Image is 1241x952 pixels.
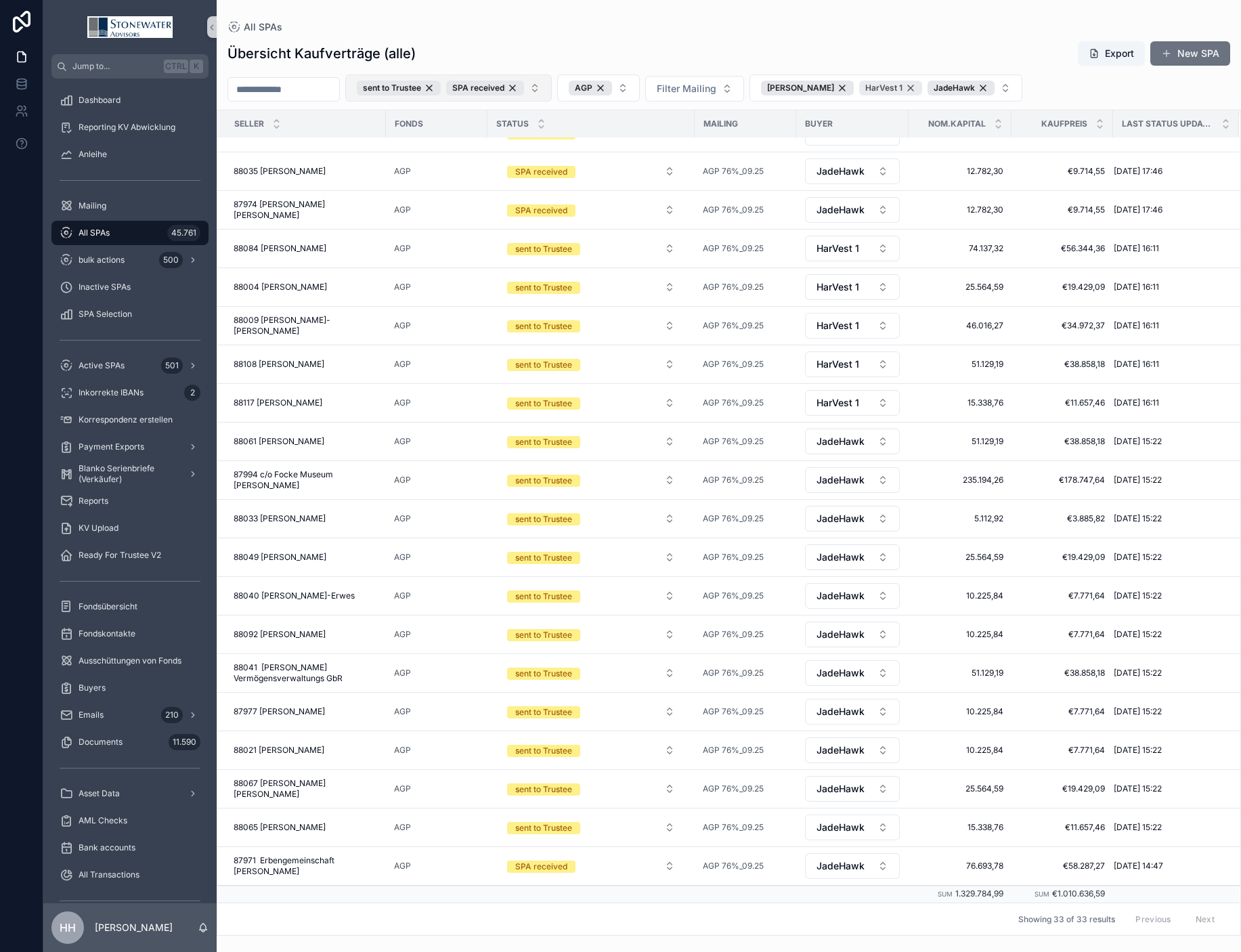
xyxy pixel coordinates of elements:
[394,243,411,254] span: AGP
[51,115,209,139] a: Reporting KV Abwicklung
[234,436,324,447] span: 88061 [PERSON_NAME]
[496,351,687,377] a: Select Button
[51,142,209,167] a: Anleihe
[1114,552,1162,563] span: [DATE] 15:22
[394,475,411,485] a: AGP
[496,198,686,222] button: Select Button
[394,359,479,370] a: AGP
[1020,436,1105,447] a: €38.858,18
[817,280,859,294] span: HarVest 1
[817,396,859,410] span: HarVest 1
[1114,513,1223,524] a: [DATE] 15:22
[1020,397,1105,408] span: €11.657,46
[917,436,1003,447] a: 51.129,19
[805,274,900,300] button: Select Button
[394,513,411,524] a: AGP
[804,389,900,416] a: Select Button
[817,358,859,371] span: HarVest 1
[805,197,900,223] button: Select Button
[394,320,479,331] a: AGP
[817,473,865,487] span: JadeHawk
[917,166,1003,177] span: 12.782,30
[51,543,209,567] a: Ready For Trustee V2
[1114,513,1162,524] span: [DATE] 15:22
[1114,282,1223,293] a: [DATE] 16:11
[917,359,1003,370] span: 51.129,19
[234,359,324,370] span: 88108 [PERSON_NAME]
[234,315,378,337] a: 88009 [PERSON_NAME]-[PERSON_NAME]
[1114,243,1159,254] span: [DATE] 16:11
[1020,513,1105,524] a: €3.885,82
[79,282,131,293] span: Inactive SPAs
[1020,475,1105,485] a: €178.747,64
[496,506,687,532] a: Select Button
[1020,166,1105,177] span: €9.714,55
[345,74,552,102] button: Select Button
[1114,436,1223,447] a: [DATE] 15:22
[496,429,686,454] button: Select Button
[515,204,567,217] div: SPA received
[703,513,764,524] a: AGP 76%_09.25
[1020,320,1105,331] a: €34.972,37
[703,166,764,177] a: AGP 76%_09.25
[804,544,900,571] a: Select Button
[805,544,900,570] button: Select Button
[515,513,572,525] div: sent to Trustee
[917,475,1003,485] a: 235.194,26
[394,552,411,563] a: AGP
[703,436,764,447] span: AGP 76%_09.25
[657,82,716,95] span: Filter Mailing
[496,197,687,223] a: Select Button
[1114,166,1223,177] a: [DATE] 17:46
[79,414,173,425] span: Korrespondenz erstellen
[191,61,202,72] span: K
[817,165,865,178] span: JadeHawk
[817,242,859,255] span: HarVest 1
[1114,282,1159,293] span: [DATE] 16:11
[51,221,209,245] a: All SPAs45.761
[496,158,687,184] a: Select Button
[394,282,411,293] a: AGP
[496,468,686,492] button: Select Button
[1020,359,1105,370] span: €38.858,18
[917,282,1003,293] a: 25.564,59
[446,81,524,95] button: Unselect SPA_RECEIVED
[917,204,1003,215] span: 12.782,30
[79,200,106,211] span: Mailing
[394,590,411,601] span: AGP
[749,74,1022,102] button: Select Button
[234,469,378,491] a: 87994 c/o Focke Museum [PERSON_NAME]
[394,282,479,293] a: AGP
[1020,552,1105,563] a: €19.429,09
[703,436,788,447] a: AGP 76%_09.25
[805,236,900,261] button: Select Button
[79,360,125,371] span: Active SPAs
[234,359,378,370] a: 88108 [PERSON_NAME]
[515,436,572,448] div: sent to Trustee
[1114,359,1159,370] span: [DATE] 16:11
[1114,552,1223,563] a: [DATE] 15:22
[161,358,183,374] div: 501
[1114,166,1162,177] span: [DATE] 17:46
[234,513,326,524] span: 88033 [PERSON_NAME]
[1114,359,1223,370] a: [DATE] 16:11
[515,552,572,564] div: sent to Trustee
[703,282,764,293] a: AGP 76%_09.25
[703,166,788,177] a: AGP 76%_09.25
[1150,41,1230,66] a: New SPA
[805,351,900,377] button: Select Button
[234,199,378,221] span: 87974 [PERSON_NAME] [PERSON_NAME]
[79,122,175,133] span: Reporting KV Abwicklung
[1114,475,1162,485] span: [DATE] 15:22
[817,512,865,525] span: JadeHawk
[817,550,865,564] span: JadeHawk
[394,166,411,177] span: AGP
